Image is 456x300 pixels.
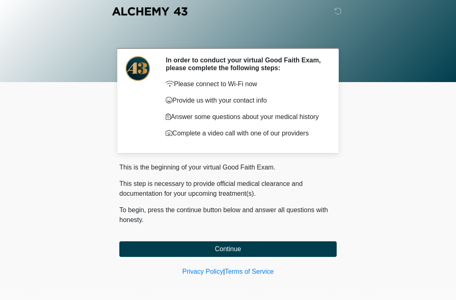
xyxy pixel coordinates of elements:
p: Please connect to Wi-Fi now [166,79,324,89]
img: Alchemy 43 Logo [111,6,188,16]
p: This is the beginning of your virtual Good Faith Exam. [119,163,337,172]
h2: In order to conduct your virtual Good Faith Exam, please complete the following steps: [166,56,324,72]
p: Provide us with your contact info [166,96,324,105]
a: Privacy Policy [182,268,223,275]
p: To begin, press the continue button below and answer all questions with honesty. [119,205,337,225]
button: Continue [119,241,337,257]
p: Answer some questions about your medical history [166,112,324,122]
p: This step is necessary to provide official medical clearance and documentation for your upcoming ... [119,179,337,199]
img: Agent Avatar [125,56,150,81]
h1: ‎ ‎ ‎ ‎ [113,30,343,45]
a: Terms of Service [225,268,274,275]
a: | [223,268,225,275]
p: Complete a video call with one of our providers [166,128,324,138]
